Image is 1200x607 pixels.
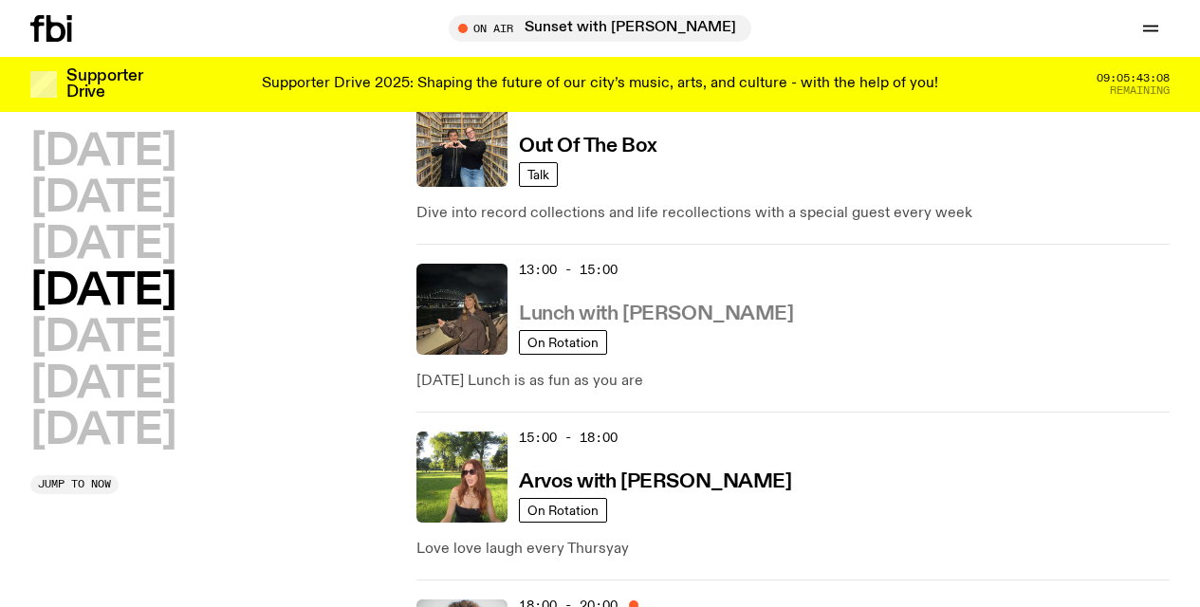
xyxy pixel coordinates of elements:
span: 15:00 - 18:00 [519,429,618,447]
span: 09:05:43:08 [1097,73,1170,83]
span: Jump to now [38,479,111,489]
button: [DATE] [30,270,175,313]
a: On Rotation [519,498,607,523]
button: [DATE] [30,131,175,174]
p: [DATE] Lunch is as fun as you are [416,370,1170,393]
h3: Supporter Drive [66,68,142,101]
a: Lunch with [PERSON_NAME] [519,301,793,324]
p: Love love laugh every Thursyay [416,538,1170,561]
button: Jump to now [30,475,119,494]
a: Arvos with [PERSON_NAME] [519,469,791,492]
img: Lizzie Bowles is sitting in a bright green field of grass, with dark sunglasses and a black top. ... [416,432,508,523]
span: On Rotation [527,335,599,349]
h3: Out Of The Box [519,137,657,156]
a: Talk [519,162,558,187]
p: Dive into record collections and life recollections with a special guest every week [416,202,1170,225]
button: [DATE] [30,177,175,220]
h3: Arvos with [PERSON_NAME] [519,472,791,492]
span: On Rotation [527,503,599,517]
button: [DATE] [30,410,175,452]
span: 13:00 - 15:00 [519,261,618,279]
button: [DATE] [30,317,175,359]
p: Supporter Drive 2025: Shaping the future of our city’s music, arts, and culture - with the help o... [262,76,938,93]
img: Matt and Kate stand in the music library and make a heart shape with one hand each. [416,96,508,187]
span: Remaining [1110,85,1170,96]
a: On Rotation [519,330,607,355]
button: [DATE] [30,363,175,406]
a: Out Of The Box [519,133,657,156]
span: Talk [527,167,549,181]
img: Izzy Page stands above looking down at Opera Bar. She poses in front of the Harbour Bridge in the... [416,264,508,355]
button: [DATE] [30,224,175,267]
h3: Lunch with [PERSON_NAME] [519,304,793,324]
button: On AirSunset with [PERSON_NAME] [449,15,751,42]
